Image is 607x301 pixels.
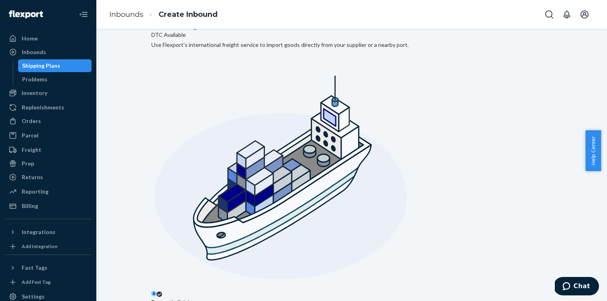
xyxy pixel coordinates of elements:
a: Parcel [5,129,92,142]
button: Fast Tags [5,261,92,274]
iframe: Opens a widget where you can chat to one of our agents [555,277,599,297]
ol: breadcrumbs [103,3,224,26]
div: Fast Tags [22,264,47,272]
a: Problems [18,73,92,86]
div: Reporting [22,188,49,196]
button: Help Center [585,130,601,171]
input: Domestic Origin [151,291,157,296]
a: Shipping Plans [18,59,92,72]
div: Shipping Plans [22,62,60,70]
div: Billing [22,202,38,210]
div: Use Flexport's international freight service to import goods directly from your supplier or a nea... [151,41,409,49]
button: Integrations [5,226,92,238]
div: Freight [22,146,41,154]
div: Replenishments [22,103,64,111]
a: Reporting [5,185,92,198]
a: Inbounds [109,10,143,19]
div: Problems [22,75,47,83]
a: Inventory [5,87,92,99]
div: Prep [22,160,34,168]
a: Freight [5,143,92,156]
div: Parcel [22,131,39,139]
div: Returns [22,173,43,181]
div: International Origin [151,23,201,39]
a: Orders [5,115,92,127]
a: Prep [5,157,92,170]
button: Close Navigation [75,6,92,22]
a: Home [5,32,92,45]
div: Inventory [22,89,47,97]
button: Open Search Box [541,6,557,22]
div: Orders [22,117,41,125]
div: Add Fast Tag [22,279,51,285]
div: Inbounds [22,48,46,56]
div: Add Integration [22,243,57,250]
div: Home [22,34,38,42]
a: Inbounds [5,46,92,59]
a: Create Inbound [159,10,218,19]
img: Flexport logo [9,10,43,18]
div: Settings [22,293,45,301]
a: Add Fast Tag [5,277,92,287]
a: Billing [5,200,92,212]
a: Replenishments [5,101,92,114]
div: DTC Available [151,31,201,39]
a: Returns [5,171,92,184]
div: Integrations [22,228,55,236]
a: Add Integration [5,242,92,251]
button: Open notifications [559,6,575,22]
button: Open account menu [576,6,593,22]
